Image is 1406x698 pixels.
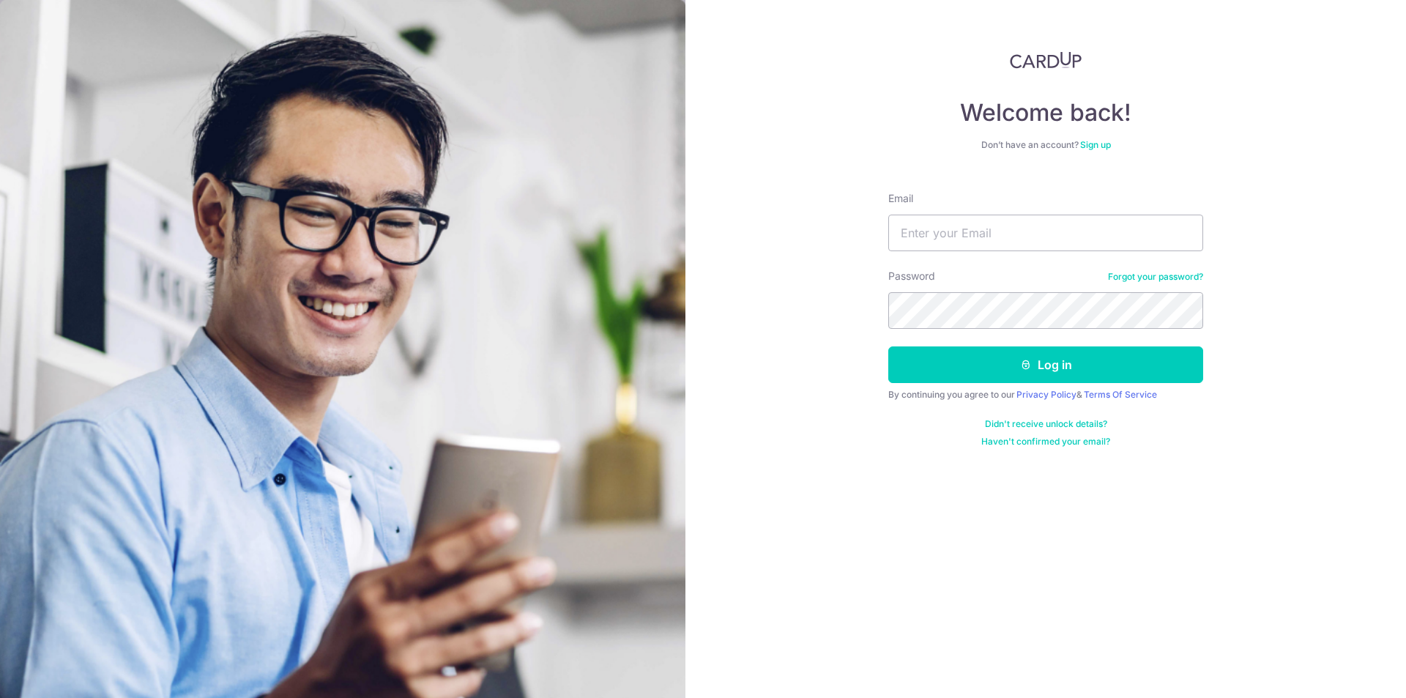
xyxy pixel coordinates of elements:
a: Sign up [1080,139,1111,150]
label: Email [888,191,913,206]
a: Haven't confirmed your email? [981,436,1110,448]
button: Log in [888,346,1203,383]
a: Forgot your password? [1108,271,1203,283]
a: Didn't receive unlock details? [985,418,1107,430]
input: Enter your Email [888,215,1203,251]
img: CardUp Logo [1010,51,1082,69]
div: Don’t have an account? [888,139,1203,151]
label: Password [888,269,935,283]
a: Terms Of Service [1084,389,1157,400]
a: Privacy Policy [1016,389,1076,400]
div: By continuing you agree to our & [888,389,1203,401]
h4: Welcome back! [888,98,1203,127]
